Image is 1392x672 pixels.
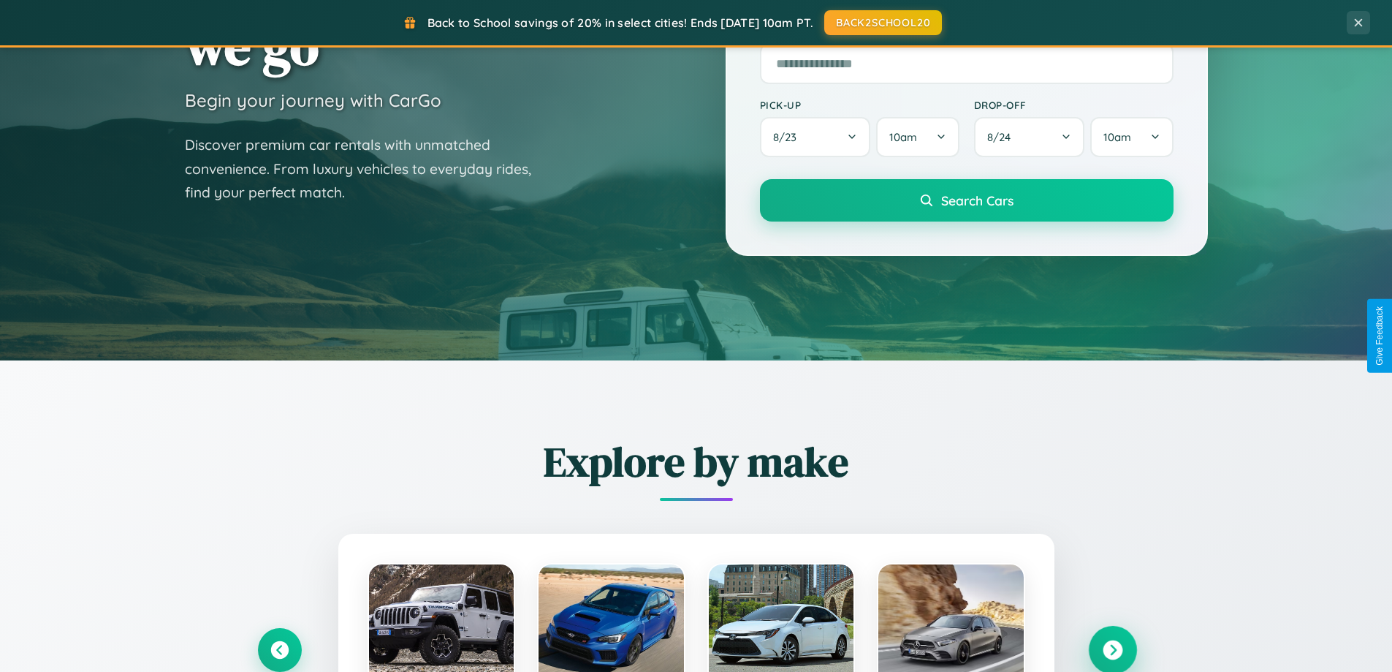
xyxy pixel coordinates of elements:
[185,133,550,205] p: Discover premium car rentals with unmatched convenience. From luxury vehicles to everyday rides, ...
[185,89,441,111] h3: Begin your journey with CarGo
[941,192,1013,208] span: Search Cars
[760,179,1174,222] button: Search Cars
[427,15,813,30] span: Back to School savings of 20% in select cities! Ends [DATE] 10am PT.
[1374,306,1385,366] div: Give Feedback
[974,99,1174,111] label: Drop-off
[876,117,959,157] button: 10am
[760,117,871,157] button: 8/23
[773,130,804,144] span: 8 / 23
[258,434,1135,490] h2: Explore by make
[1103,130,1131,144] span: 10am
[974,117,1085,157] button: 8/24
[1090,117,1173,157] button: 10am
[760,99,959,111] label: Pick-up
[987,130,1018,144] span: 8 / 24
[824,10,942,35] button: BACK2SCHOOL20
[889,130,917,144] span: 10am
